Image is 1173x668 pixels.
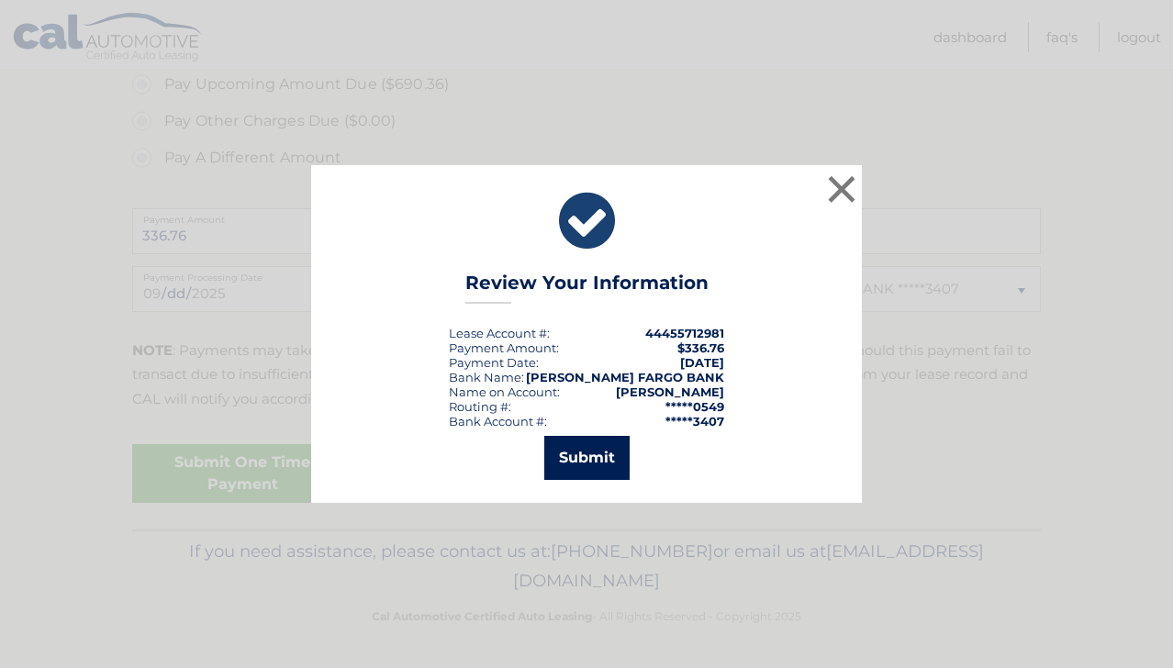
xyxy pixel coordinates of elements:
[645,326,724,340] strong: 44455712981
[544,436,630,480] button: Submit
[680,355,724,370] span: [DATE]
[616,384,724,399] strong: [PERSON_NAME]
[449,384,560,399] div: Name on Account:
[449,399,511,414] div: Routing #:
[449,355,536,370] span: Payment Date
[449,370,524,384] div: Bank Name:
[449,355,539,370] div: :
[465,272,709,304] h3: Review Your Information
[449,340,559,355] div: Payment Amount:
[677,340,724,355] span: $336.76
[823,171,860,207] button: ×
[526,370,724,384] strong: [PERSON_NAME] FARGO BANK
[449,414,547,429] div: Bank Account #:
[449,326,550,340] div: Lease Account #:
